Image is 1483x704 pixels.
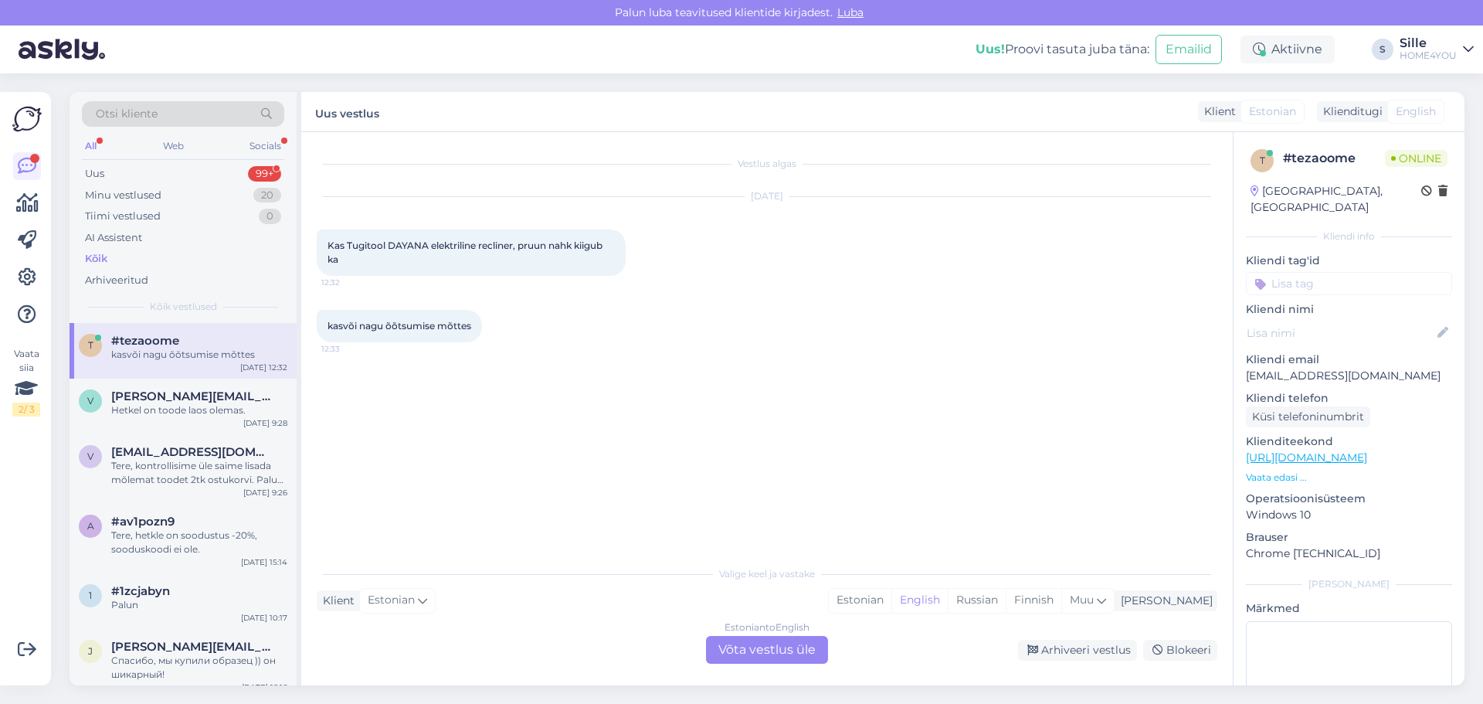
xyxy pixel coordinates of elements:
div: [PERSON_NAME] [1115,593,1213,609]
span: Estonian [1249,104,1296,120]
div: English [891,589,948,612]
div: [DATE] 9:26 [243,487,287,498]
p: Kliendi tag'id [1246,253,1452,269]
div: Proovi tasuta juba täna: [976,40,1149,59]
div: 99+ [248,166,281,182]
img: Askly Logo [12,104,42,134]
div: Kõik [85,251,107,267]
div: Vestlus algas [317,157,1217,171]
div: Valige keel ja vastake [317,567,1217,581]
div: [DATE] 18:16 [242,682,287,693]
span: v [87,395,93,406]
span: Online [1385,150,1447,167]
div: Palun [111,598,287,612]
span: #av1pozn9 [111,515,175,529]
div: Blokeeri [1143,640,1217,661]
span: j [88,645,93,657]
div: # tezaoome [1283,149,1385,168]
input: Lisa tag [1246,272,1452,295]
span: Estonian [368,592,415,609]
div: Aktiivne [1240,36,1335,63]
div: AI Assistent [85,230,142,246]
div: Estonian to English [725,621,809,634]
p: Windows 10 [1246,507,1452,523]
div: [PERSON_NAME] [1246,577,1452,591]
a: SilleHOME4YOU [1400,37,1474,62]
span: 12:33 [321,343,379,355]
div: Arhiveeritud [85,273,148,288]
p: Operatsioonisüsteem [1246,491,1452,507]
div: Klienditugi [1317,104,1383,120]
div: S [1372,39,1393,60]
span: Kas Tugitool DAYANA elektriline recliner, pruun nahk kiigub ka [327,240,605,265]
span: a [87,520,94,532]
div: [DATE] 12:32 [240,362,287,373]
div: Tiimi vestlused [85,209,161,224]
div: Võta vestlus üle [706,636,828,664]
div: 20 [253,188,281,203]
span: kasvõi nagu õõtsumise mõttes [327,320,471,332]
div: kasvõi nagu õõtsumise mõttes [111,348,287,362]
div: [DATE] [317,189,1217,203]
span: v [87,451,93,462]
label: Uus vestlus [315,101,379,122]
div: Arhiveeri vestlus [1018,640,1137,661]
span: t [88,339,93,351]
div: 0 [259,209,281,224]
p: Vaata edasi ... [1246,471,1452,485]
button: Emailid [1156,35,1222,64]
div: Klient [1198,104,1236,120]
div: Спасибо, мы купили образец )) он шикарный! [111,654,287,682]
span: jelena.sein@mail.ee [111,640,272,654]
span: veronika.mahhova@hotmail.com [111,389,272,403]
span: t [1260,155,1265,166]
div: Web [160,136,187,156]
p: Klienditeekond [1246,434,1452,450]
div: HOME4YOU [1400,49,1457,62]
div: Sille [1400,37,1457,49]
div: All [82,136,100,156]
span: veronichka3@icloud.com [111,445,272,459]
span: Otsi kliente [96,106,158,122]
div: Russian [948,589,1006,612]
p: Chrome [TECHNICAL_ID] [1246,546,1452,562]
p: Brauser [1246,529,1452,546]
div: Estonian [829,589,891,612]
span: Kõik vestlused [150,300,217,314]
div: Klient [317,593,355,609]
div: Kliendi info [1246,230,1452,243]
b: Uus! [976,42,1005,56]
span: #tezaoome [111,334,179,348]
div: [DATE] 15:14 [241,556,287,568]
span: #1zcjabyn [111,584,170,598]
span: Luba [833,5,868,19]
div: [DATE] 9:28 [243,417,287,429]
p: Märkmed [1246,600,1452,617]
p: Kliendi email [1246,352,1452,368]
div: [DATE] 10:17 [241,612,287,624]
div: Finnish [1006,589,1061,612]
div: Vaata siia [12,347,40,417]
p: Kliendi nimi [1246,301,1452,318]
div: Minu vestlused [85,188,161,203]
div: Küsi telefoninumbrit [1246,406,1370,427]
span: Muu [1070,593,1094,607]
input: Lisa nimi [1247,325,1434,342]
span: 12:32 [321,277,379,288]
div: [GEOGRAPHIC_DATA], [GEOGRAPHIC_DATA] [1251,183,1421,216]
a: [URL][DOMAIN_NAME] [1246,451,1367,464]
div: Tere, hetkle on soodustus -20%, sooduskoodi ei ole. [111,529,287,556]
div: Tere, kontrollisime üle saime lisada mõlemat toodet 2tk ostukorvi. Palun tehke arvutile restart. ... [111,459,287,487]
span: 1 [89,590,92,601]
div: Uus [85,166,104,182]
p: Kliendi telefon [1246,390,1452,406]
div: 2 / 3 [12,403,40,417]
span: English [1396,104,1436,120]
div: Socials [246,136,284,156]
p: [EMAIL_ADDRESS][DOMAIN_NAME] [1246,368,1452,384]
div: Hetkel on toode laos olemas. [111,403,287,417]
